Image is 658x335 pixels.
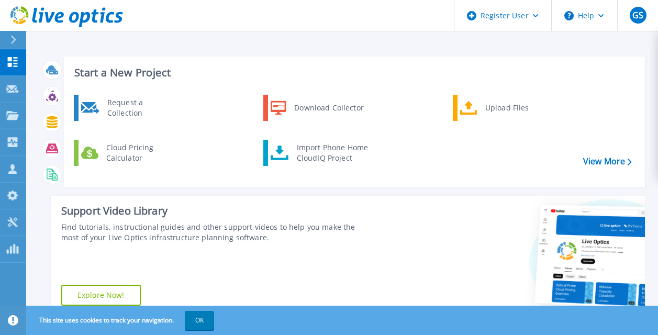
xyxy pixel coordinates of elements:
div: Import Phone Home CloudIQ Project [292,142,373,163]
span: This site uses cookies to track your navigation. [29,311,214,330]
span: GS [632,11,643,19]
div: Request a Collection [102,97,179,118]
a: Upload Files [453,95,560,121]
button: OK [185,311,214,330]
a: Request a Collection [74,95,181,121]
a: Cloud Pricing Calculator [74,140,181,166]
h3: Start a New Project [74,67,631,79]
a: View More [583,157,632,166]
div: Download Collector [289,97,368,118]
div: Upload Files [480,97,557,118]
div: Find tutorials, instructional guides and other support videos to help you make the most of your L... [61,222,370,243]
div: Cloud Pricing Calculator [101,142,179,163]
a: Download Collector [263,95,371,121]
div: Support Video Library [61,204,370,218]
a: Explore Now! [61,285,141,306]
